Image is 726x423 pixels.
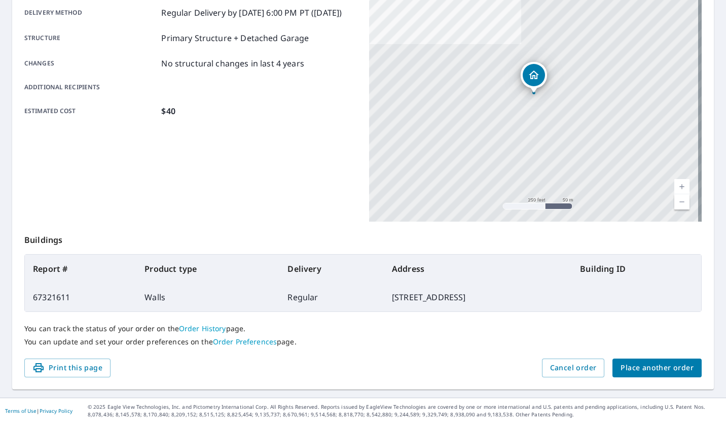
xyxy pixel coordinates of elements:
td: 67321611 [25,283,136,311]
th: Delivery [279,255,384,283]
span: Print this page [32,362,102,374]
a: Terms of Use [5,407,37,414]
th: Address [384,255,572,283]
button: Place another order [612,359,702,377]
p: Changes [24,57,157,69]
p: Primary Structure + Detached Garage [161,32,309,44]
p: You can track the status of your order on the page. [24,324,702,333]
a: Privacy Policy [40,407,72,414]
p: No structural changes in last 4 years [161,57,304,69]
a: Current Level 17, Zoom In [674,179,689,194]
th: Report # [25,255,136,283]
p: Structure [24,32,157,44]
p: Additional recipients [24,83,157,92]
td: [STREET_ADDRESS] [384,283,572,311]
a: Current Level 17, Zoom Out [674,194,689,209]
button: Cancel order [542,359,605,377]
a: Order Preferences [213,337,277,346]
p: $40 [161,105,175,117]
p: Estimated cost [24,105,157,117]
p: | [5,408,72,414]
p: © 2025 Eagle View Technologies, Inc. and Pictometry International Corp. All Rights Reserved. Repo... [88,403,721,418]
th: Building ID [572,255,701,283]
a: Order History [179,324,226,333]
p: Delivery method [24,7,157,19]
p: You can update and set your order preferences on the page. [24,337,702,346]
p: Regular Delivery by [DATE] 6:00 PM PT ([DATE]) [161,7,342,19]
th: Product type [136,255,279,283]
td: Regular [279,283,384,311]
span: Place another order [621,362,694,374]
div: Dropped pin, building 1, Residential property, 5266 Parkview Cir Imperial, MO 63052 [521,62,547,93]
p: Buildings [24,222,702,254]
button: Print this page [24,359,111,377]
span: Cancel order [550,362,597,374]
td: Walls [136,283,279,311]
